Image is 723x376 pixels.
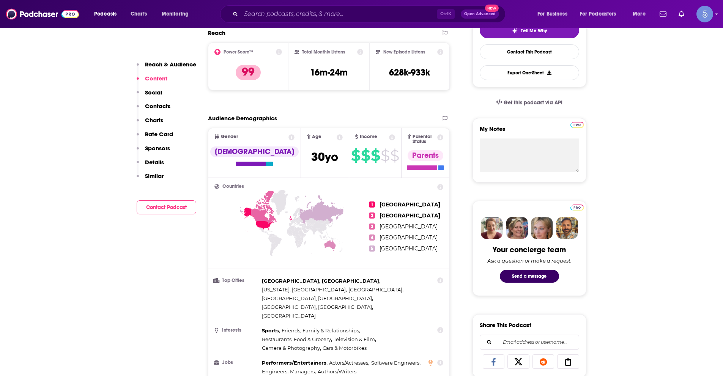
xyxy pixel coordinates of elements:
span: Camera & Photography [262,345,320,351]
span: [GEOGRAPHIC_DATA] [348,286,402,293]
span: [GEOGRAPHIC_DATA] [380,234,438,241]
span: Parental Status [413,134,436,144]
img: Podchaser Pro [570,122,584,128]
a: Contact This Podcast [480,44,579,59]
span: Logged in as Spiral5-G1 [696,6,713,22]
span: 5 [369,245,375,252]
span: 1 [369,201,375,208]
span: Age [312,134,321,139]
span: , [334,335,376,344]
span: , [262,277,380,285]
div: Search podcasts, credits, & more... [227,5,513,23]
h3: 16m-24m [310,67,348,78]
span: , [262,367,288,376]
span: [GEOGRAPHIC_DATA], [GEOGRAPHIC_DATA] [262,278,379,284]
div: Search followers [480,335,579,350]
span: Performers/Entertainers [262,360,326,366]
span: Countries [222,184,244,189]
span: Software Engineers [371,360,419,366]
button: open menu [532,8,577,20]
span: 3 [369,223,375,230]
a: Pro website [570,203,584,211]
button: open menu [156,8,198,20]
span: , [262,326,280,335]
span: Open Advanced [464,12,496,16]
span: 4 [369,234,375,241]
button: Open AdvancedNew [461,9,499,19]
a: Pro website [570,121,584,128]
button: Details [137,159,164,173]
img: Podchaser Pro [570,205,584,211]
span: For Business [537,9,567,19]
button: Content [137,75,167,89]
span: Authors/Writers [318,368,356,374]
span: Engineers [262,368,287,374]
h3: 628k-933k [389,67,430,78]
span: Income [360,134,377,139]
span: Ctrl K [437,9,455,19]
p: 99 [236,65,261,80]
span: Friends, Family & Relationships [282,327,359,334]
input: Search podcasts, credits, & more... [241,8,437,20]
button: Social [137,89,162,103]
a: Show notifications dropdown [676,8,687,20]
p: Contacts [145,102,170,110]
p: Rate Card [145,131,173,138]
button: tell me why sparkleTell Me Why [480,22,579,38]
a: Share on X/Twitter [507,354,529,369]
a: Share on Facebook [483,354,505,369]
div: Ask a question or make a request. [487,258,572,264]
label: My Notes [480,125,579,138]
span: [GEOGRAPHIC_DATA], [GEOGRAPHIC_DATA] [262,304,372,310]
p: Reach & Audience [145,61,196,68]
p: Charts [145,116,163,124]
p: Sponsors [145,145,170,152]
span: , [262,303,373,311]
h2: Total Monthly Listens [302,49,345,55]
span: $ [351,149,360,162]
h3: Top Cities [214,278,259,283]
span: Monitoring [162,9,189,19]
span: Cars & Motorbikes [323,345,367,351]
span: 2 [369,212,375,219]
a: Share on Reddit [532,354,554,369]
h3: Interests [214,328,259,333]
span: , [290,367,316,376]
span: [GEOGRAPHIC_DATA] [380,223,438,230]
span: $ [361,149,370,162]
span: Managers [290,368,315,374]
button: Contacts [137,102,170,116]
input: Email address or username... [486,335,573,349]
span: [GEOGRAPHIC_DATA] [380,245,438,252]
button: Sponsors [137,145,170,159]
img: Podchaser - Follow, Share and Rate Podcasts [6,7,79,21]
button: Export One-Sheet [480,65,579,80]
p: Similar [145,172,164,179]
span: , [348,285,403,294]
span: 30 yo [311,149,338,164]
a: Copy Link [557,354,579,369]
span: [GEOGRAPHIC_DATA] [380,201,440,208]
button: open menu [575,8,627,20]
span: Actors/Actresses [329,360,368,366]
span: [GEOGRAPHIC_DATA] [380,212,440,219]
span: Get this podcast via API [504,99,562,106]
button: Reach & Audience [137,61,196,75]
span: For Podcasters [580,9,616,19]
span: , [282,326,360,335]
img: User Profile [696,6,713,22]
span: , [262,344,321,352]
span: $ [381,149,389,162]
span: Sports [262,327,279,334]
span: $ [390,149,399,162]
span: [US_STATE], [GEOGRAPHIC_DATA] [262,286,346,293]
img: Barbara Profile [506,217,528,239]
p: Details [145,159,164,166]
span: $ [371,149,380,162]
h2: Reach [208,29,225,36]
span: Television & Film [334,336,375,342]
button: Show profile menu [696,6,713,22]
h2: Audience Demographics [208,115,277,122]
button: Similar [137,172,164,186]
